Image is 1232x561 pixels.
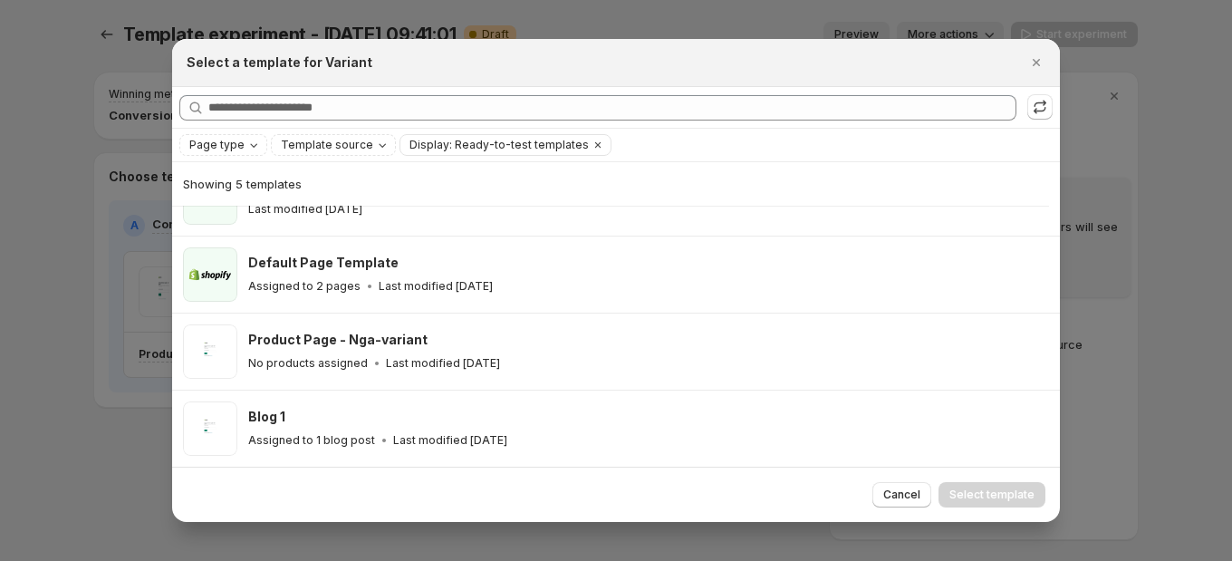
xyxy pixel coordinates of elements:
p: Assigned to 2 pages [248,279,361,294]
button: Close [1024,50,1049,75]
p: Last modified [DATE] [386,356,500,371]
button: Template source [272,135,395,155]
button: Page type [180,135,266,155]
span: Cancel [883,488,920,502]
p: Last modified [DATE] [393,433,507,448]
h3: Product Page - Nga-variant [248,331,428,349]
p: Last modified [DATE] [379,279,493,294]
p: Last modified [DATE] [248,202,362,217]
h3: Blog 1 [248,408,285,426]
button: Display: Ready-to-test templates [400,135,589,155]
span: Page type [189,138,245,152]
span: Showing 5 templates [183,177,302,191]
p: No products assigned [248,356,368,371]
span: Template source [281,138,373,152]
button: Cancel [872,482,931,508]
h3: Default Page Template [248,254,399,272]
span: Display: Ready-to-test templates [409,138,589,152]
h2: Select a template for Variant [187,53,372,72]
p: Assigned to 1 blog post [248,433,375,448]
button: Clear [589,135,607,155]
img: Default Page Template [183,247,237,302]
